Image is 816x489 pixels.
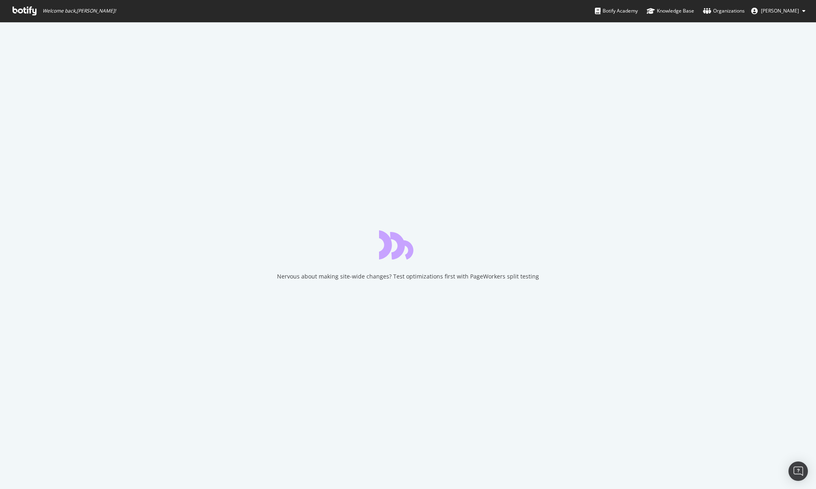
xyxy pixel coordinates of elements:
div: Nervous about making site-wide changes? Test optimizations first with PageWorkers split testing [277,272,539,281]
span: Bengu Eker [761,7,799,14]
span: Welcome back, [PERSON_NAME] ! [43,8,116,14]
div: Botify Academy [595,7,638,15]
div: Organizations [703,7,745,15]
button: [PERSON_NAME] [745,4,812,17]
div: Open Intercom Messenger [788,461,808,481]
div: animation [379,230,437,259]
div: Knowledge Base [647,7,694,15]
